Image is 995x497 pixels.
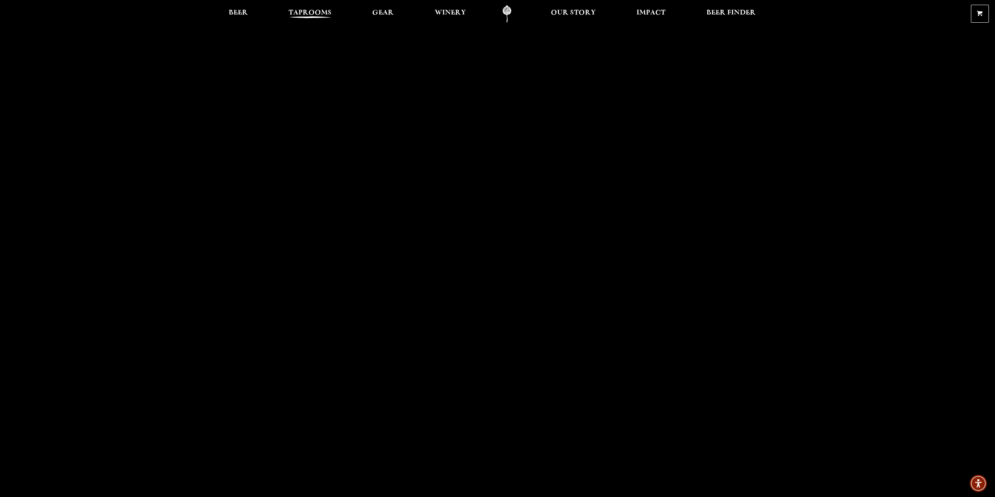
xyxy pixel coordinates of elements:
[492,5,522,23] a: Odell Home
[430,5,471,23] a: Winery
[631,5,671,23] a: Impact
[970,475,987,492] div: Accessibility Menu
[636,10,665,16] span: Impact
[229,10,248,16] span: Beer
[701,5,760,23] a: Beer Finder
[546,5,601,23] a: Our Story
[289,10,332,16] span: Taprooms
[283,5,337,23] a: Taprooms
[551,10,596,16] span: Our Story
[367,5,399,23] a: Gear
[706,10,755,16] span: Beer Finder
[435,10,466,16] span: Winery
[372,10,394,16] span: Gear
[224,5,253,23] a: Beer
